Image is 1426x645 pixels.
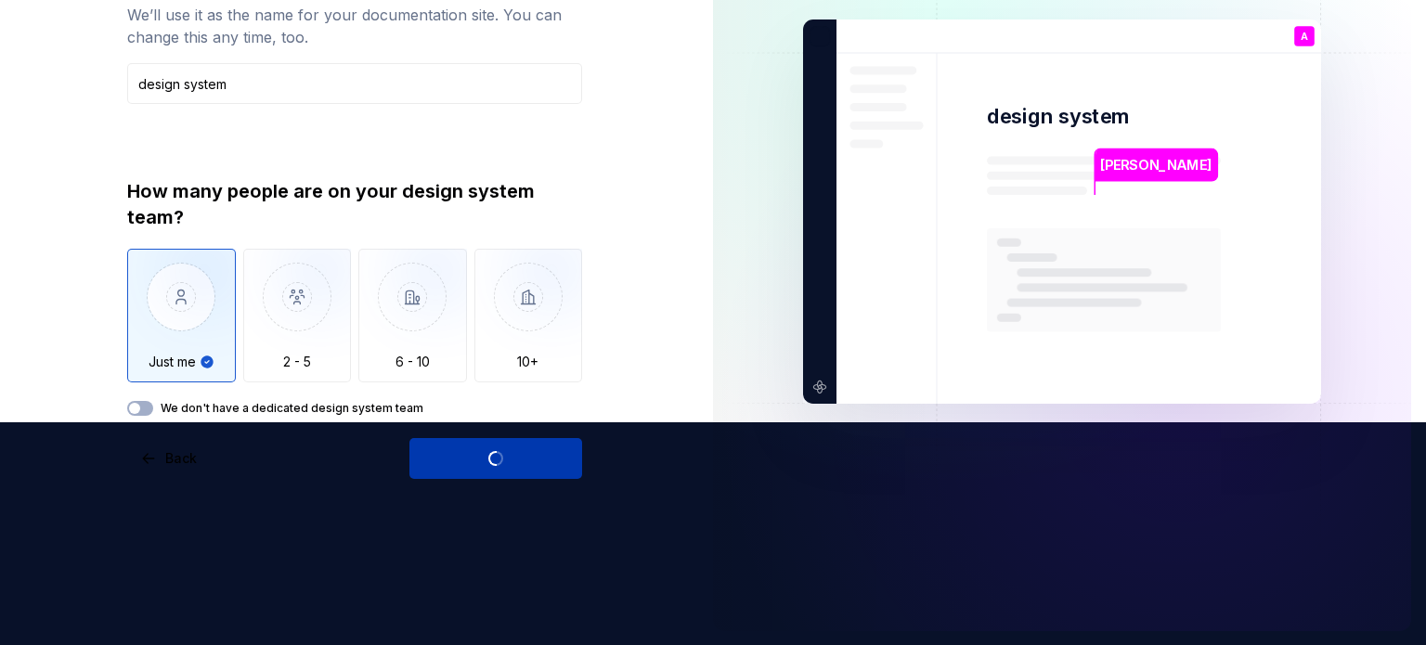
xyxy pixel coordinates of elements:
[165,449,197,468] span: Back
[987,103,1130,130] p: design system
[161,401,423,416] label: We don't have a dedicated design system team
[127,63,582,104] input: Design system name
[127,438,213,479] button: Back
[127,178,582,230] div: How many people are on your design system team?
[1301,32,1308,42] p: A
[1100,155,1212,175] p: [PERSON_NAME]
[127,4,582,48] div: We’ll use it as the name for your documentation site. You can change this any time, too.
